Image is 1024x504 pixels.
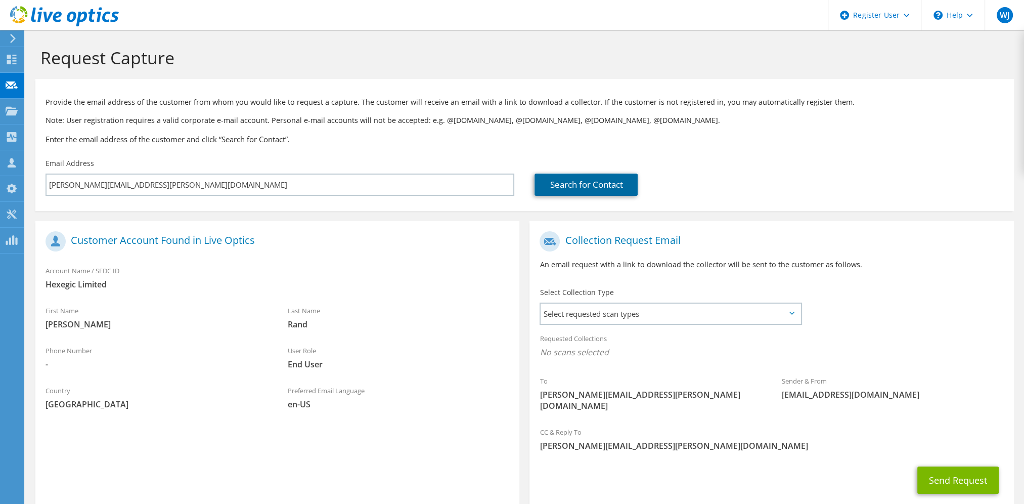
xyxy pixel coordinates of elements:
span: End User [288,359,510,370]
svg: \n [933,11,943,20]
button: Send Request [917,467,999,494]
p: An email request with a link to download the collector will be sent to the customer as follows. [540,259,1003,270]
span: [PERSON_NAME][EMAIL_ADDRESS][PERSON_NAME][DOMAIN_NAME] [540,389,762,411]
div: To [529,370,772,416]
label: Select Collection Type [540,287,613,298]
span: No scans selected [540,347,1003,358]
div: CC & Reply To [529,422,1013,456]
span: [EMAIL_ADDRESS][DOMAIN_NAME] [782,389,1004,400]
span: Hexegic Limited [46,279,509,290]
span: [PERSON_NAME][EMAIL_ADDRESS][PERSON_NAME][DOMAIN_NAME] [540,440,1003,451]
span: WJ [997,7,1013,23]
h3: Enter the email address of the customer and click “Search for Contact”. [46,134,1004,145]
h1: Customer Account Found in Live Optics [46,231,504,251]
span: Rand [288,319,510,330]
div: Country [35,380,278,415]
span: [GEOGRAPHIC_DATA] [46,399,268,410]
span: Select requested scan types [541,304,800,324]
a: Search for Contact [535,174,638,196]
h1: Collection Request Email [540,231,998,251]
p: Note: User registration requires a valid corporate e-mail account. Personal e-mail accounts will ... [46,115,1004,126]
div: Last Name [278,300,520,335]
div: Phone Number [35,340,278,375]
h1: Request Capture [40,47,1004,68]
p: Provide the email address of the customer from whom you would like to request a capture. The cust... [46,97,1004,108]
label: Email Address [46,158,94,169]
div: Sender & From [772,370,1014,405]
span: [PERSON_NAME] [46,319,268,330]
div: Requested Collections [529,328,1013,365]
div: Account Name / SFDC ID [35,260,519,295]
span: en-US [288,399,510,410]
div: First Name [35,300,278,335]
div: Preferred Email Language [278,380,520,415]
div: User Role [278,340,520,375]
span: - [46,359,268,370]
